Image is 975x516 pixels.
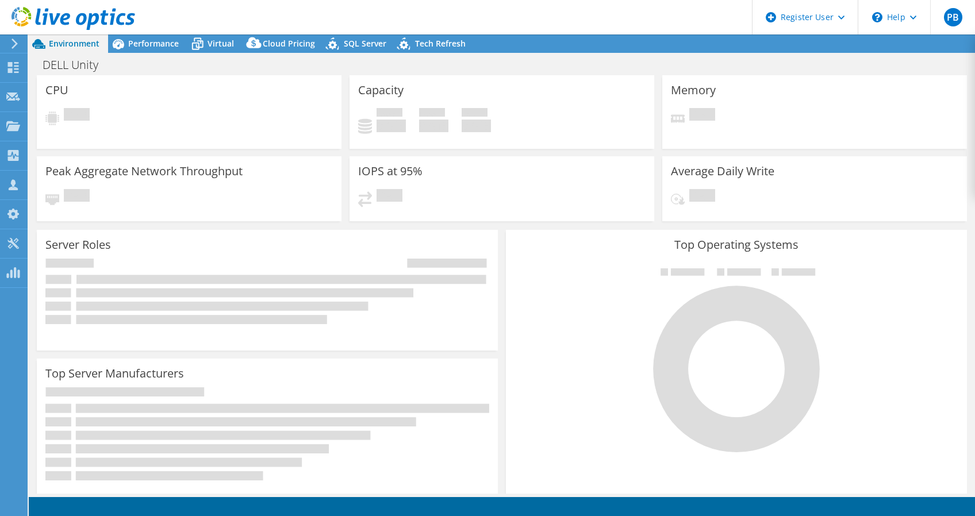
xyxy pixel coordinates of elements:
[462,108,487,120] span: Total
[208,38,234,49] span: Virtual
[64,189,90,205] span: Pending
[419,120,448,132] h4: 0 GiB
[689,108,715,124] span: Pending
[377,120,406,132] h4: 0 GiB
[415,38,466,49] span: Tech Refresh
[462,120,491,132] h4: 0 GiB
[45,367,184,380] h3: Top Server Manufacturers
[515,238,958,251] h3: Top Operating Systems
[45,84,68,97] h3: CPU
[49,38,99,49] span: Environment
[358,84,404,97] h3: Capacity
[128,38,179,49] span: Performance
[358,165,423,178] h3: IOPS at 95%
[944,8,962,26] span: PB
[263,38,315,49] span: Cloud Pricing
[344,38,386,49] span: SQL Server
[377,108,402,120] span: Used
[872,12,882,22] svg: \n
[377,189,402,205] span: Pending
[64,108,90,124] span: Pending
[45,165,243,178] h3: Peak Aggregate Network Throughput
[671,84,716,97] h3: Memory
[37,59,116,71] h1: DELL Unity
[689,189,715,205] span: Pending
[45,238,111,251] h3: Server Roles
[419,108,445,120] span: Free
[671,165,774,178] h3: Average Daily Write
